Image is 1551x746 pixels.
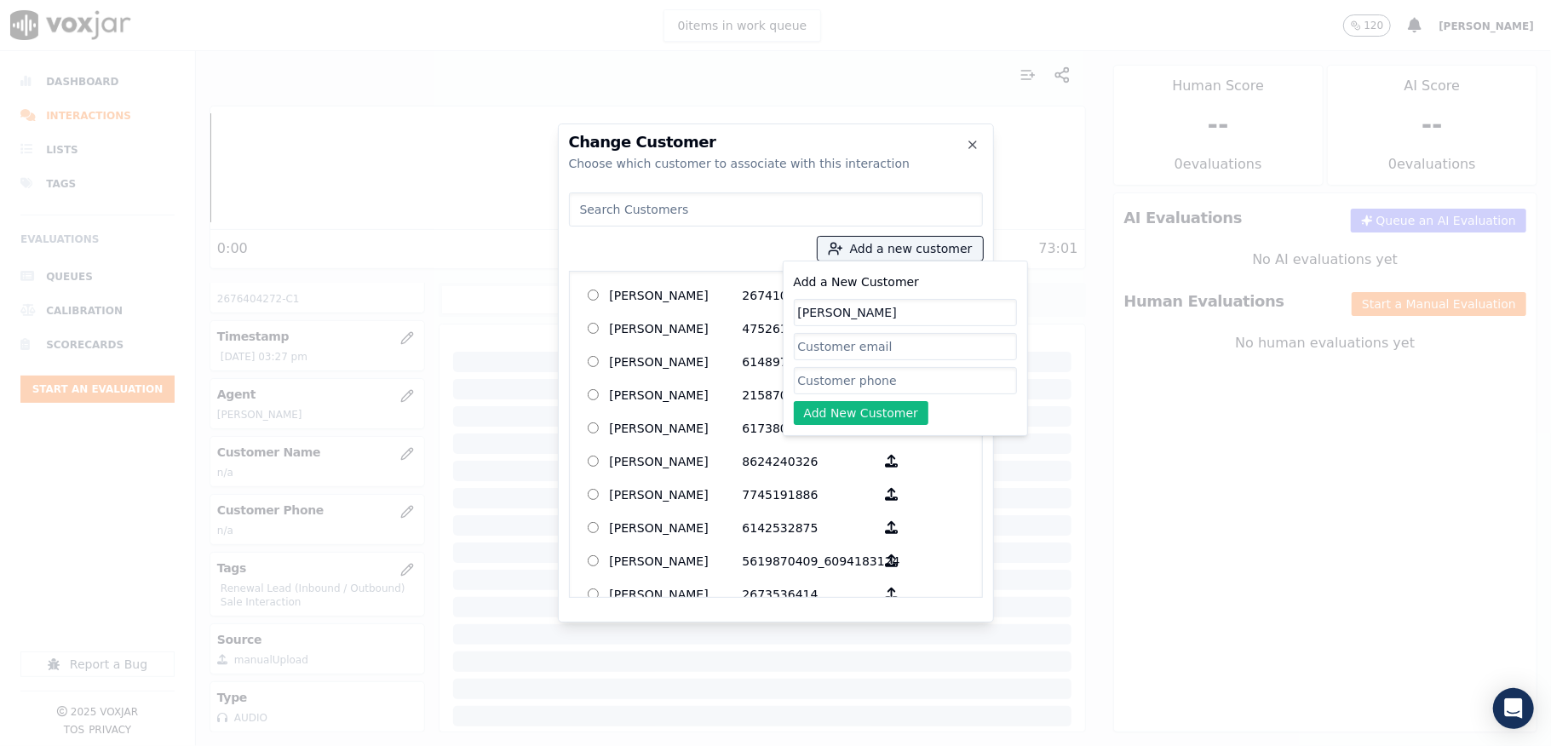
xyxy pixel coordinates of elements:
div: Open Intercom Messenger [1493,688,1534,729]
p: 2158707614 [743,382,876,408]
input: [PERSON_NAME] 5619870409_6094183124 [588,555,599,566]
p: [PERSON_NAME] [610,282,743,308]
input: [PERSON_NAME] 6173808758 [588,422,599,433]
p: [PERSON_NAME] [610,415,743,441]
p: 6142532875 [743,514,876,541]
input: [PERSON_NAME] 7745191886 [588,489,599,500]
button: [PERSON_NAME] 6142532875 [876,514,909,541]
input: Customer phone [794,367,1017,394]
label: Add a New Customer [794,275,920,289]
p: [PERSON_NAME] [610,548,743,574]
p: 7745191886 [743,481,876,508]
input: Customer email [794,333,1017,360]
input: [PERSON_NAME] 8624240326 [588,456,599,467]
p: 6148972013 [743,348,876,375]
button: [PERSON_NAME] 8624240326 [876,448,909,474]
div: Choose which customer to associate with this interaction [569,155,983,172]
input: [PERSON_NAME] 6148972013 [588,356,599,367]
p: 2674106790 [743,282,876,308]
button: [PERSON_NAME] 5619870409_6094183124 [876,548,909,574]
input: [PERSON_NAME] 2158707614 [588,389,599,400]
input: [PERSON_NAME] 4752610421 [588,323,599,334]
h2: Change Customer [569,135,983,150]
p: 6173808758 [743,415,876,441]
p: [PERSON_NAME] [610,448,743,474]
p: 8624240326 [743,448,876,474]
input: Customer name [794,299,1017,326]
input: Search Customers [569,192,983,227]
input: [PERSON_NAME] 6142532875 [588,522,599,533]
p: [PERSON_NAME] [610,481,743,508]
p: [PERSON_NAME] [610,315,743,341]
p: 4752610421 [743,315,876,341]
p: 2673536414 [743,581,876,607]
p: [PERSON_NAME] [610,581,743,607]
button: Add New Customer [794,401,929,425]
input: [PERSON_NAME] 2674106790 [588,290,599,301]
p: 5619870409_6094183124 [743,548,876,574]
p: [PERSON_NAME] [610,382,743,408]
input: [PERSON_NAME] 2673536414 [588,588,599,600]
p: [PERSON_NAME] [610,348,743,375]
button: Add a new customer [818,237,983,261]
button: [PERSON_NAME] 2673536414 [876,581,909,607]
p: [PERSON_NAME] [610,514,743,541]
button: [PERSON_NAME] 7745191886 [876,481,909,508]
